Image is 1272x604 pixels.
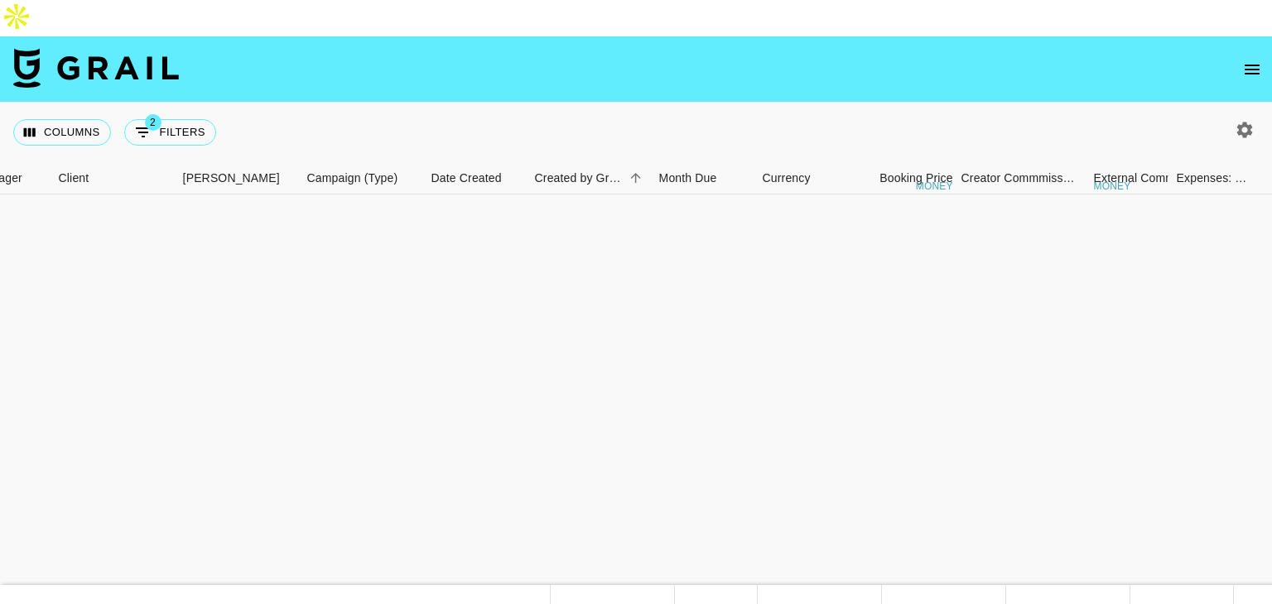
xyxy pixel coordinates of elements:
[124,119,216,146] button: Show filters
[175,162,299,194] div: Booker
[1094,162,1206,194] div: External Commission
[1168,162,1251,194] div: Expenses: Remove Commission?
[51,162,175,194] div: Client
[13,119,111,146] button: Select columns
[961,162,1077,194] div: Creator Commmission Override
[763,162,811,194] div: Currency
[1094,181,1131,191] div: money
[1236,53,1269,86] button: open drawer
[916,181,953,191] div: money
[299,162,423,194] div: Campaign (Type)
[13,48,179,88] img: Grail Talent
[535,162,624,194] div: Created by Grail Team
[423,162,527,194] div: Date Created
[651,162,754,194] div: Month Due
[961,162,1086,194] div: Creator Commmission Override
[145,114,161,131] span: 2
[183,162,280,194] div: [PERSON_NAME]
[879,162,952,194] div: Booking Price
[624,166,648,189] button: Sort
[754,162,837,194] div: Currency
[431,162,502,194] div: Date Created
[1177,162,1248,194] div: Expenses: Remove Commission?
[59,162,89,194] div: Client
[659,162,717,194] div: Month Due
[527,162,651,194] div: Created by Grail Team
[307,162,398,194] div: Campaign (Type)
